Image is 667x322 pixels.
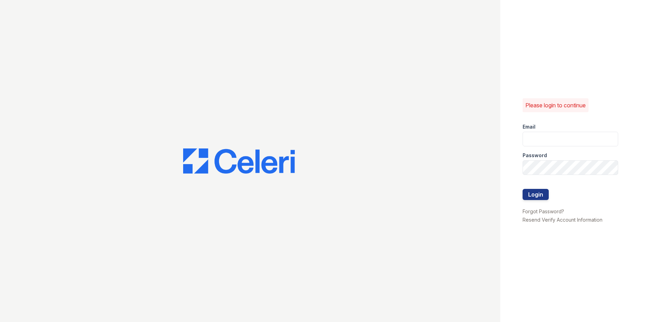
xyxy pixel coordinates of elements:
button: Login [523,189,549,200]
p: Please login to continue [525,101,586,109]
a: Forgot Password? [523,208,564,214]
img: CE_Logo_Blue-a8612792a0a2168367f1c8372b55b34899dd931a85d93a1a3d3e32e68fde9ad4.png [183,148,295,174]
a: Resend Verify Account Information [523,217,602,223]
label: Email [523,123,535,130]
label: Password [523,152,547,159]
